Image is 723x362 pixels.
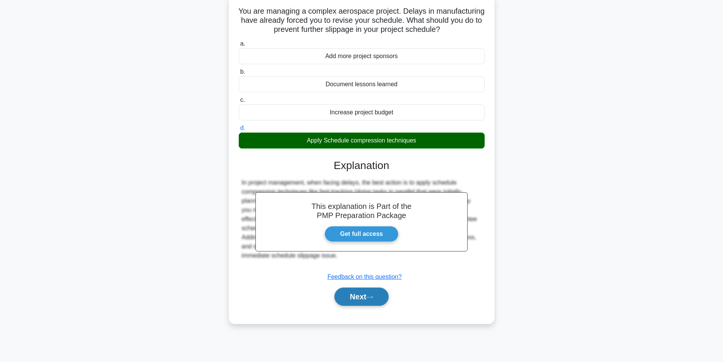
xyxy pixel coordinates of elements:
span: c. [240,96,245,103]
span: a. [240,40,245,47]
div: Apply Schedule compression techniques [239,133,485,149]
div: In project management, when facing delays, the best action is to apply schedule compression techn... [242,178,482,260]
div: Add more project sponsors [239,48,485,64]
h5: You are managing a complex aerospace project. Delays in manufacturing have already forced you to ... [238,6,485,35]
a: Get full access [324,226,399,242]
h3: Explanation [243,159,480,172]
span: d. [240,125,245,131]
span: b. [240,68,245,75]
a: Feedback on this question? [328,273,402,280]
button: Next [334,288,389,306]
div: Increase project budget [239,104,485,120]
div: Document lessons learned [239,76,485,92]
